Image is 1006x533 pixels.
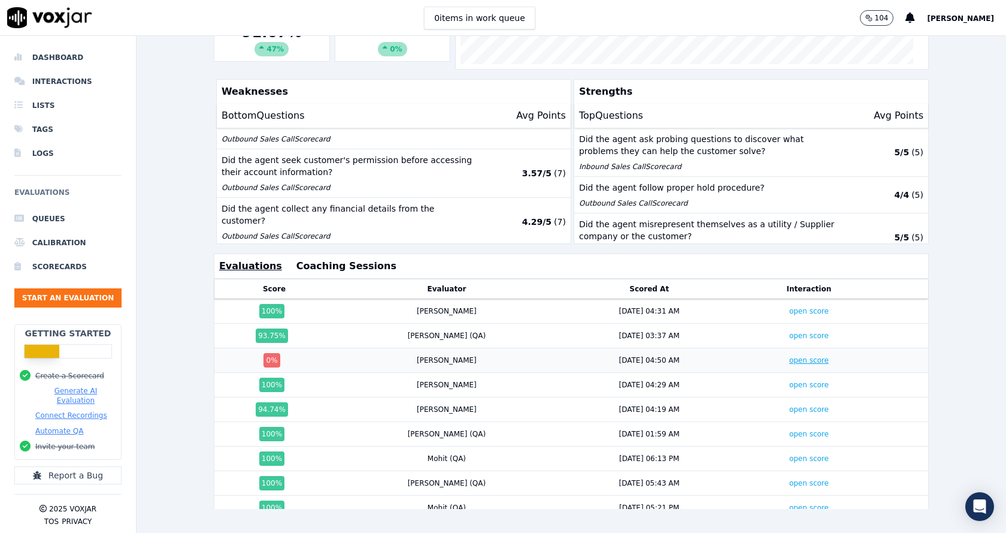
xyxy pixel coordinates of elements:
[619,306,680,316] div: [DATE] 04:31 AM
[895,146,910,158] p: 5 / 5
[522,167,552,179] p: 3.57 / 5
[516,109,566,123] p: Avg Points
[44,517,59,526] button: TOS
[62,517,92,526] button: Privacy
[579,162,837,171] p: Inbound Sales Call Scorecard
[428,454,466,463] div: Mohit (QA)
[911,231,923,243] p: ( 5 )
[574,128,928,177] button: Did the agent ask probing questions to discover what problems they can help the customer solve? I...
[259,378,284,392] div: 100 %
[49,504,96,514] p: 2025 Voxjar
[256,402,288,417] div: 94.74 %
[874,109,923,123] p: Avg Points
[14,255,122,279] a: Scorecards
[222,134,480,144] p: Outbound Sales Call Scorecard
[217,80,566,104] p: Weaknesses
[217,149,571,198] button: Did the agent seek customer's permission before accessing their account information? Outbound Sal...
[259,304,284,318] div: 100 %
[911,146,923,158] p: ( 5 )
[895,231,910,243] p: 5 / 5
[619,478,680,488] div: [DATE] 05:43 AM
[522,216,552,228] p: 4.29 / 5
[787,284,832,294] button: Interaction
[14,118,122,141] a: Tags
[428,503,466,513] div: Mohit (QA)
[14,185,122,207] h6: Evaluations
[619,356,680,365] div: [DATE] 04:50 AM
[579,198,837,208] p: Outbound Sales Call Scorecard
[965,492,994,521] div: Open Intercom Messenger
[259,451,284,466] div: 100 %
[619,454,679,463] div: [DATE] 06:13 PM
[222,183,480,192] p: Outbound Sales Call Scorecard
[408,331,486,341] div: [PERSON_NAME] (QA)
[860,10,906,26] button: 104
[14,466,122,484] button: Report a Bug
[860,10,894,26] button: 104
[619,331,680,341] div: [DATE] 03:37 AM
[222,109,305,123] p: Bottom Questions
[789,356,829,365] a: open score
[619,503,679,513] div: [DATE] 05:21 PM
[789,381,829,389] a: open score
[574,80,923,104] p: Strengths
[219,259,282,273] button: Evaluations
[579,109,643,123] p: Top Questions
[417,356,477,365] div: [PERSON_NAME]
[14,288,122,308] button: Start an Evaluation
[35,426,83,436] button: Automate QA
[408,429,486,439] div: [PERSON_NAME] (QA)
[263,284,286,294] button: Score
[254,42,289,56] div: 47 %
[619,380,680,390] div: [DATE] 04:29 AM
[35,386,116,405] button: Generate AI Evaluation
[619,429,680,439] div: [DATE] 01:59 AM
[35,411,107,420] button: Connect Recordings
[259,501,284,515] div: 100 %
[417,380,477,390] div: [PERSON_NAME]
[256,329,288,343] div: 93.75 %
[14,94,122,118] a: Lists
[259,476,284,490] div: 100 %
[619,405,680,414] div: [DATE] 04:19 AM
[629,284,669,294] button: Scored At
[789,454,829,463] a: open score
[789,405,829,414] a: open score
[222,154,480,178] p: Did the agent seek customer's permission before accessing their account information?
[222,203,480,227] p: Did the agent collect any financial details from the customer?
[35,442,95,451] button: Invite your team
[14,231,122,255] a: Calibration
[14,46,122,70] a: Dashboard
[428,284,466,294] button: Evaluator
[927,11,1006,25] button: [PERSON_NAME]
[417,306,477,316] div: [PERSON_NAME]
[574,213,928,262] button: Did the agent misrepresent themselves as a utility / Supplier company or the customer? Inbound Sa...
[579,133,837,157] p: Did the agent ask probing questions to discover what problems they can help the customer solve?
[579,218,837,242] p: Did the agent misrepresent themselves as a utility / Supplier company or the customer?
[875,13,889,23] p: 104
[895,189,910,201] p: 4 / 4
[408,478,486,488] div: [PERSON_NAME] (QA)
[259,427,284,441] div: 100 %
[789,504,829,512] a: open score
[789,307,829,315] a: open score
[579,182,837,194] p: Did the agent follow proper hold procedure?
[789,332,829,340] a: open score
[7,7,92,28] img: voxjar logo
[263,353,280,368] div: 0 %
[25,327,111,339] h2: Getting Started
[14,207,122,231] a: Queues
[14,141,122,165] a: Logs
[911,189,923,201] p: ( 5 )
[35,371,104,381] button: Create a Scorecard
[14,70,122,94] a: Interactions
[219,23,325,56] div: 91.67 %
[574,177,928,213] button: Did the agent follow proper hold procedure? Outbound Sales CallScorecard 4/4 (5)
